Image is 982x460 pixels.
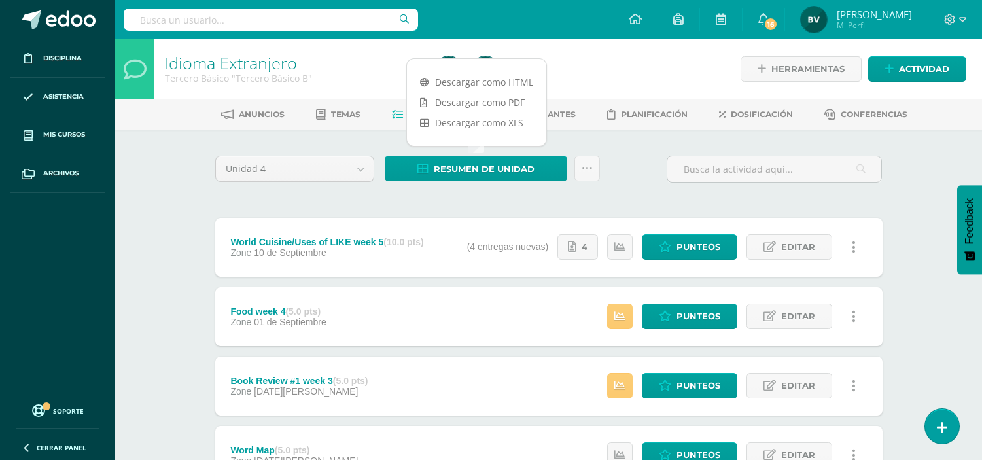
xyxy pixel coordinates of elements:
span: Archivos [43,168,79,179]
a: Idioma Extranjero [165,52,297,74]
div: Word Map [230,445,358,455]
span: Cerrar panel [37,443,86,452]
a: Conferencias [824,104,907,125]
a: Asistencia [10,78,105,116]
a: Unidad 4 [216,156,374,181]
span: Mis cursos [43,130,85,140]
span: [DATE][PERSON_NAME] [254,386,358,397]
img: fbf07539d2209bdb7d77cb73bbc859fa.png [801,7,827,33]
a: Soporte [16,401,99,419]
button: Feedback - Mostrar encuesta [957,185,982,274]
span: Editar [781,374,815,398]
span: Punteos [676,374,720,398]
a: Archivos [10,154,105,193]
a: Dosificación [719,104,793,125]
a: Anuncios [221,104,285,125]
a: Herramientas [741,56,862,82]
span: Conferencias [841,109,907,119]
a: Disciplina [10,39,105,78]
a: Resumen de unidad [385,156,567,181]
span: Disciplina [43,53,82,63]
strong: (5.0 pts) [285,306,321,317]
a: Descargar como HTML [407,72,546,92]
div: Tercero Básico 'Tercero Básico B' [165,72,420,84]
span: Herramientas [771,57,845,81]
span: Soporte [53,406,84,416]
a: Punteos [642,234,737,260]
a: Actividad [868,56,966,82]
span: 10 de Septiembre [254,247,326,258]
a: Mis cursos [10,116,105,155]
span: 4 [582,235,587,259]
a: 4 [557,234,598,260]
h1: Idioma Extranjero [165,54,420,72]
img: e044b199acd34bf570a575bac584e1d1.png [472,56,499,82]
span: Zone [230,386,251,397]
span: Editar [781,235,815,259]
span: Planificación [621,109,688,119]
span: Dosificación [731,109,793,119]
span: Unidad 4 [226,156,339,181]
a: Temas [316,104,360,125]
span: Zone [230,317,251,327]
a: Punteos [642,304,737,329]
a: Actividades [392,104,466,125]
span: Anuncios [239,109,285,119]
strong: (5.0 pts) [333,376,368,386]
input: Busca la actividad aquí... [667,156,881,182]
a: Descargar como PDF [407,92,546,113]
img: fbf07539d2209bdb7d77cb73bbc859fa.png [436,56,462,82]
span: Mi Perfil [837,20,912,31]
span: [PERSON_NAME] [837,8,912,21]
span: Zone [230,247,251,258]
a: Descargar como XLS [407,113,546,133]
span: Punteos [676,304,720,328]
div: Food week 4 [230,306,326,317]
span: Asistencia [43,92,84,102]
span: Actividad [899,57,949,81]
input: Busca un usuario... [124,9,418,31]
strong: (10.0 pts) [383,237,423,247]
span: Feedback [964,198,975,244]
span: Resumen de unidad [434,157,535,181]
div: World Cuisine/Uses of LIKE week 5 [230,237,423,247]
a: Punteos [642,373,737,398]
a: Planificación [607,104,688,125]
span: Punteos [676,235,720,259]
span: Editar [781,304,815,328]
span: 01 de Septiembre [254,317,326,327]
div: Book Review #1 week 3 [230,376,368,386]
span: 16 [763,17,778,31]
strong: (5.0 pts) [275,445,310,455]
span: Temas [331,109,360,119]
